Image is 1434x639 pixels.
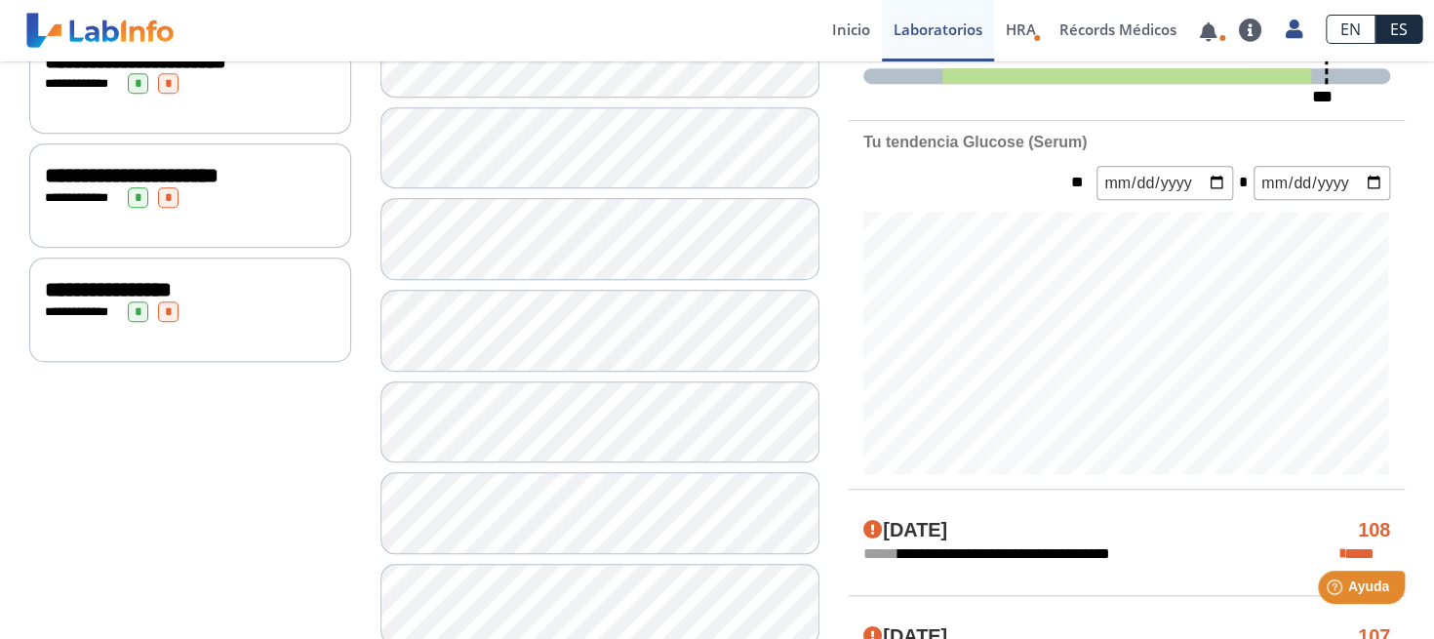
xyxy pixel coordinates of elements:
[863,519,947,542] h4: [DATE]
[863,134,1087,150] b: Tu tendencia Glucose (Serum)
[1375,15,1422,44] a: ES
[1326,15,1375,44] a: EN
[1260,563,1413,618] iframe: Help widget launcher
[1096,166,1233,200] input: mm/dd/yyyy
[1006,20,1036,39] span: HRA
[1358,519,1390,542] h4: 108
[1254,166,1390,200] input: mm/dd/yyyy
